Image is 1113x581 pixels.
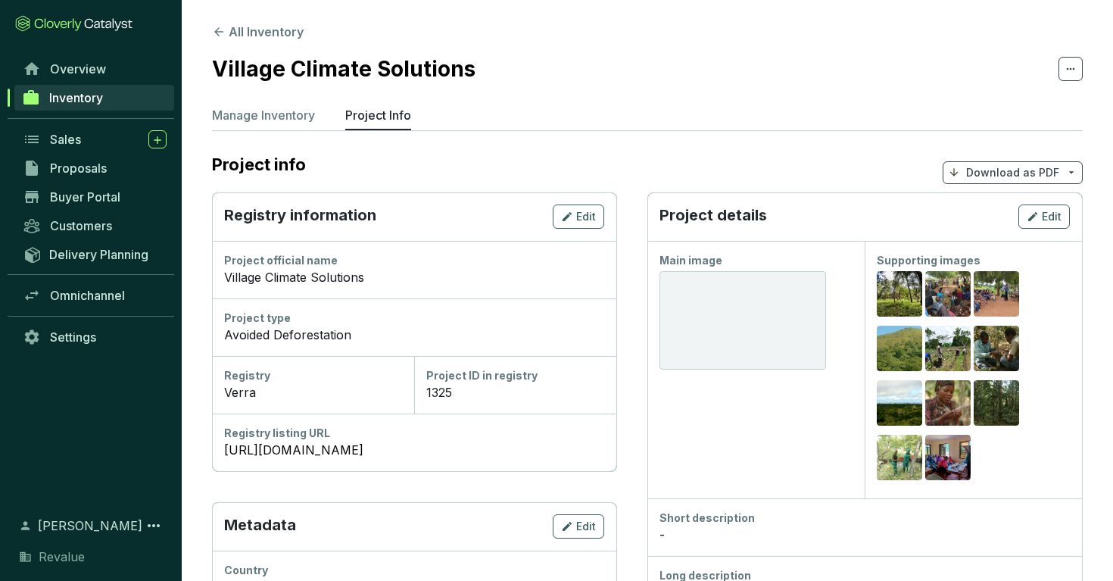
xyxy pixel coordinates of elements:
a: Omnichannel [15,283,174,308]
a: Buyer Portal [15,184,174,210]
span: Edit [1042,209,1062,224]
a: Sales [15,127,174,152]
div: Project ID in registry [426,368,604,383]
h2: Project info [212,155,321,174]
span: Proposals [50,161,107,176]
div: - [659,526,1070,544]
a: Customers [15,213,174,239]
a: Delivery Planning [15,242,174,267]
span: Delivery Planning [49,247,148,262]
span: Revalue [39,548,85,566]
span: Sales [50,132,81,147]
a: Inventory [14,85,174,111]
p: Manage Inventory [212,106,315,124]
a: Proposals [15,155,174,181]
div: Registry listing URL [224,426,604,441]
span: Settings [50,330,96,345]
div: Registry [224,368,402,383]
div: Country [224,563,604,578]
div: Project official name [224,253,604,268]
div: Supporting images [877,253,1070,268]
span: Buyer Portal [50,189,120,205]
div: Project type [224,311,604,326]
button: Edit [553,514,604,539]
p: Download as PDF [966,165,1059,180]
span: Edit [576,209,596,224]
p: Metadata [224,514,296,539]
button: All Inventory [212,23,304,41]
p: Registry information [224,205,376,229]
p: Project Info [345,106,411,124]
a: [URL][DOMAIN_NAME] [224,441,604,459]
span: Inventory [49,90,103,105]
div: Verra [224,383,402,401]
a: Settings [15,324,174,350]
div: Village Climate Solutions [224,268,604,286]
span: Customers [50,218,112,233]
button: Edit [1018,205,1070,229]
div: Main image [659,253,853,268]
span: [PERSON_NAME] [38,517,142,535]
button: Edit [553,205,604,229]
div: Short description [659,511,1070,526]
a: Overview [15,56,174,82]
h2: Village Climate Solutions [212,53,475,85]
p: Project details [659,205,767,229]
span: Omnichannel [50,288,125,303]
span: Overview [50,61,106,77]
div: 1325 [426,383,604,401]
span: Edit [576,519,596,534]
div: Avoided Deforestation [224,326,604,344]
